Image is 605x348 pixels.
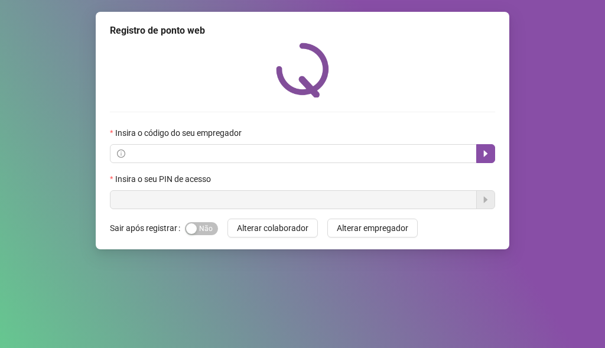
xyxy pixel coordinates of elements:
[117,149,125,158] span: info-circle
[110,173,219,186] label: Insira o seu PIN de acesso
[276,43,329,97] img: QRPoint
[227,219,318,238] button: Alterar colaborador
[337,222,408,235] span: Alterar empregador
[327,219,418,238] button: Alterar empregador
[110,219,185,238] label: Sair após registrar
[481,149,490,158] span: caret-right
[110,24,495,38] div: Registro de ponto web
[237,222,308,235] span: Alterar colaborador
[110,126,249,139] label: Insira o código do seu empregador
